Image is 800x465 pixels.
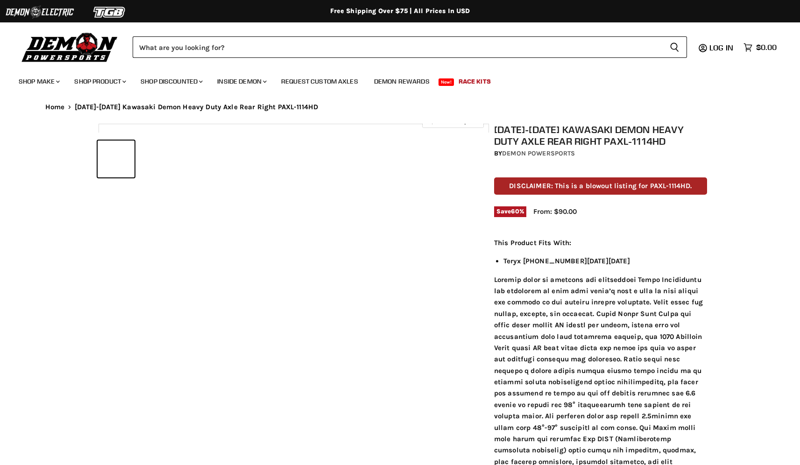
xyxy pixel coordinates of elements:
a: Demon Powersports [502,149,575,157]
img: TGB Logo 2 [75,3,145,21]
a: Inside Demon [210,72,272,91]
span: 60 [511,208,519,215]
span: From: $90.00 [533,207,577,216]
li: Teryx [PHONE_NUMBER][DATE][DATE] [503,255,707,267]
div: Free Shipping Over $75 | All Prices In USD [27,7,774,15]
div: by [494,148,707,159]
button: Search [662,36,687,58]
a: Race Kits [452,72,498,91]
span: [DATE]-[DATE] Kawasaki Demon Heavy Duty Axle Rear Right PAXL-1114HD [75,103,318,111]
ul: Main menu [12,68,774,91]
a: Request Custom Axles [274,72,365,91]
form: Product [133,36,687,58]
button: 2008-2013 Kawasaki Demon Heavy Duty Axle Rear Right PAXL-1114HD thumbnail [98,141,135,177]
input: Search [133,36,662,58]
span: Log in [709,43,733,52]
a: Log in [705,43,739,52]
span: New! [439,78,454,86]
span: Click to expand [427,118,479,125]
a: $0.00 [739,41,781,54]
p: DISCLAIMER: This is a blowout listing for PAXL-1114HD. [494,177,707,195]
a: Shop Discounted [134,72,208,91]
a: Demon Rewards [367,72,437,91]
p: This Product Fits With: [494,237,707,248]
a: Shop Make [12,72,65,91]
span: Save % [494,206,526,217]
img: Demon Powersports [19,30,121,63]
nav: Breadcrumbs [27,103,774,111]
span: $0.00 [756,43,777,52]
a: Shop Product [67,72,132,91]
h1: [DATE]-[DATE] Kawasaki Demon Heavy Duty Axle Rear Right PAXL-1114HD [494,124,707,147]
a: Home [45,103,65,111]
img: Demon Electric Logo 2 [5,3,75,21]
